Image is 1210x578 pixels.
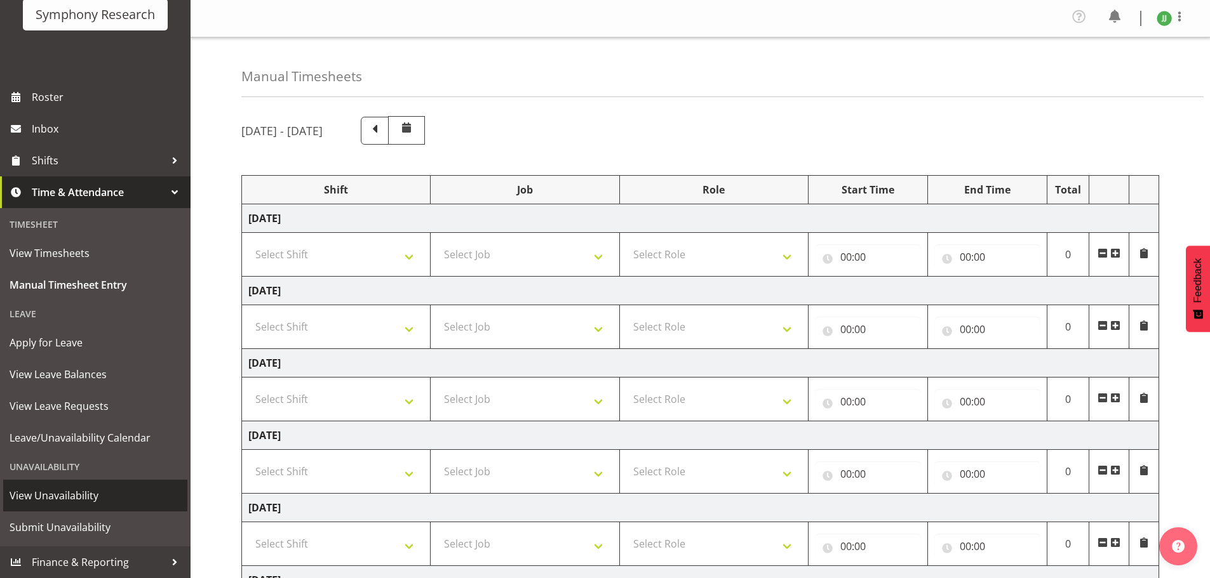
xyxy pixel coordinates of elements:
[32,88,184,107] span: Roster
[1172,540,1185,553] img: help-xxl-2.png
[242,349,1159,378] td: [DATE]
[3,237,187,269] a: View Timesheets
[10,518,181,537] span: Submit Unavailability
[10,275,181,294] span: Manual Timesheet Entry
[242,494,1159,522] td: [DATE]
[815,534,921,559] input: Click to select...
[32,553,165,572] span: Finance & Reporting
[10,365,181,384] span: View Leave Balances
[242,204,1159,233] td: [DATE]
[3,358,187,390] a: View Leave Balances
[3,269,187,301] a: Manual Timesheet Entry
[32,151,165,170] span: Shifts
[10,428,181,447] span: Leave/Unavailability Calendar
[815,182,921,197] div: Start Time
[3,454,187,480] div: Unavailability
[242,277,1159,305] td: [DATE]
[934,317,1040,342] input: Click to select...
[934,461,1040,487] input: Click to select...
[241,124,323,138] h5: [DATE] - [DATE]
[248,182,424,197] div: Shift
[242,421,1159,450] td: [DATE]
[36,5,155,24] div: Symphony Research
[1047,450,1089,494] td: 0
[10,333,181,352] span: Apply for Leave
[3,390,187,422] a: View Leave Requests
[1047,233,1089,277] td: 0
[241,69,362,84] h4: Manual Timesheets
[3,480,187,511] a: View Unavailability
[626,182,802,197] div: Role
[1047,522,1089,566] td: 0
[1047,378,1089,421] td: 0
[815,461,921,487] input: Click to select...
[934,534,1040,559] input: Click to select...
[815,317,921,342] input: Click to select...
[815,244,921,270] input: Click to select...
[3,327,187,358] a: Apply for Leave
[3,511,187,543] a: Submit Unavailability
[437,182,612,197] div: Job
[10,486,181,505] span: View Unavailability
[934,244,1040,270] input: Click to select...
[1186,246,1210,332] button: Feedback - Show survey
[934,389,1040,414] input: Click to select...
[10,397,181,416] span: View Leave Requests
[1054,182,1083,197] div: Total
[934,182,1040,197] div: End Time
[1192,258,1204,303] span: Feedback
[3,301,187,327] div: Leave
[1047,305,1089,349] td: 0
[32,183,165,202] span: Time & Attendance
[32,119,184,138] span: Inbox
[3,211,187,237] div: Timesheet
[3,422,187,454] a: Leave/Unavailability Calendar
[10,244,181,263] span: View Timesheets
[815,389,921,414] input: Click to select...
[1157,11,1172,26] img: joshua-joel11891.jpg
